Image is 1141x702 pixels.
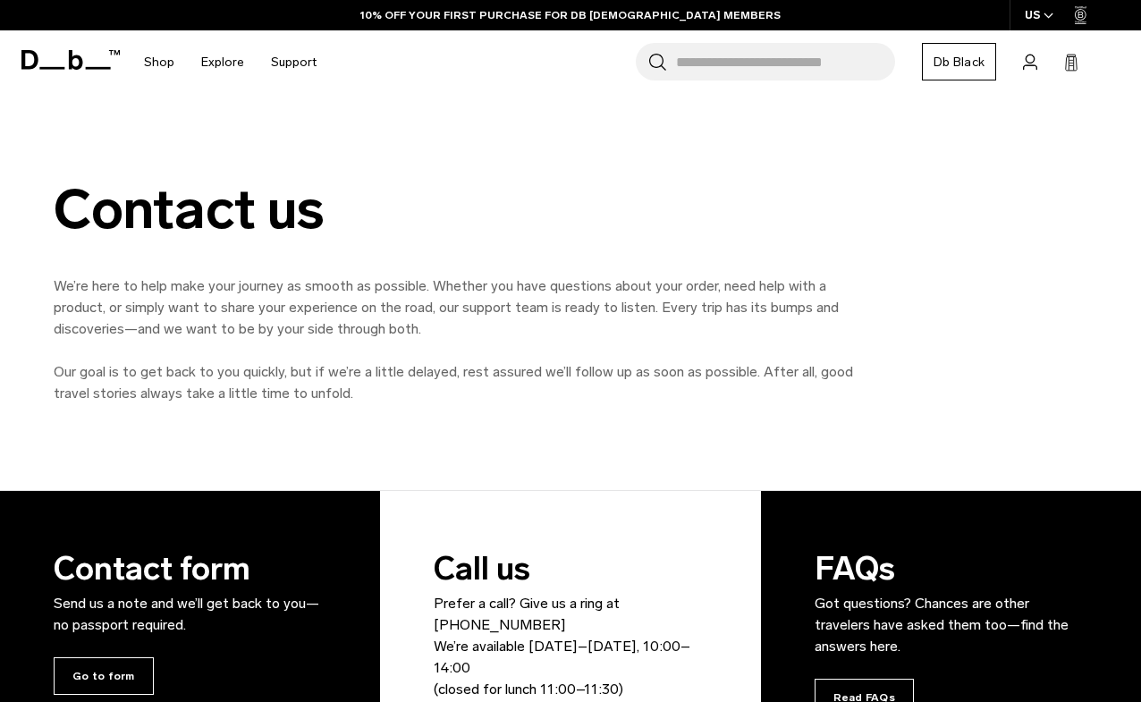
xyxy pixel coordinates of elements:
[54,593,326,636] p: Send us a note and we’ll get back to you—no passport required.
[360,7,781,23] a: 10% OFF YOUR FIRST PURCHASE FOR DB [DEMOGRAPHIC_DATA] MEMBERS
[434,545,706,700] h3: Call us
[54,657,154,695] span: Go to form
[815,593,1087,657] p: Got questions? Chances are other travelers have asked them too—find the answers here.
[54,545,326,636] h3: Contact form
[922,43,996,80] a: Db Black
[271,30,317,94] a: Support
[144,30,174,94] a: Shop
[815,545,1087,657] h3: FAQs
[54,275,858,340] p: We’re here to help make your journey as smooth as possible. Whether you have questions about your...
[201,30,244,94] a: Explore
[131,30,330,94] nav: Main Navigation
[434,593,706,700] p: Prefer a call? Give us a ring at [PHONE_NUMBER] We’re available [DATE]–[DATE], 10:00–14:00 (close...
[54,361,858,404] p: Our goal is to get back to you quickly, but if we’re a little delayed, rest assured we’ll follow ...
[54,180,858,240] div: Contact us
